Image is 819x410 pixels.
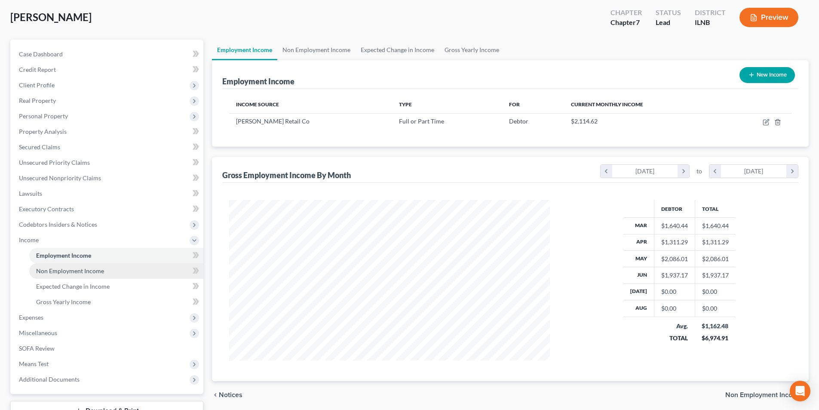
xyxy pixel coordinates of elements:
button: Preview [739,8,798,27]
a: Gross Yearly Income [29,294,203,310]
span: $2,114.62 [571,117,598,125]
span: to [696,167,702,176]
span: Case Dashboard [19,50,63,58]
a: Gross Yearly Income [439,40,504,60]
span: Income [19,236,39,244]
div: Employment Income [222,76,294,86]
span: 7 [636,18,640,26]
div: $6,974.91 [702,334,729,342]
a: Secured Claims [12,139,203,155]
div: Open Intercom Messenger [790,381,810,401]
span: Income Source [236,101,279,108]
span: Personal Property [19,112,68,120]
div: Chapter [610,18,642,28]
button: chevron_left Notices [212,392,242,398]
span: Non Employment Income [36,267,104,274]
a: Employment Income [29,248,203,263]
a: Unsecured Nonpriority Claims [12,170,203,186]
th: Debtor [654,200,695,217]
span: Unsecured Nonpriority Claims [19,174,101,182]
td: $0.00 [695,300,736,317]
a: Non Employment Income [29,263,203,279]
a: Unsecured Priority Claims [12,155,203,170]
th: Jun [623,267,654,284]
span: Codebtors Insiders & Notices [19,221,97,228]
div: Status [656,8,681,18]
th: Apr [623,234,654,250]
span: Expected Change in Income [36,283,110,290]
a: Property Analysis [12,124,203,139]
span: Expenses [19,314,43,321]
td: $0.00 [695,284,736,300]
span: Client Profile [19,81,55,89]
th: Total [695,200,736,217]
span: Real Property [19,97,56,104]
i: chevron_left [212,392,219,398]
div: Gross Employment Income By Month [222,170,351,180]
td: $1,937.17 [695,267,736,284]
span: [PERSON_NAME] Retail Co [236,117,310,125]
a: Executory Contracts [12,201,203,217]
span: Property Analysis [19,128,67,135]
div: $1,311.29 [661,238,688,247]
span: Full or Part Time [399,117,444,125]
span: Secured Claims [19,143,60,151]
th: Aug [623,300,654,317]
span: Current Monthly Income [571,101,643,108]
span: Notices [219,392,242,398]
div: $1,937.17 [661,271,688,280]
div: TOTAL [661,334,688,342]
a: Expected Change in Income [29,279,203,294]
div: [DATE] [612,165,678,178]
span: For [509,101,520,108]
div: Avg. [661,322,688,330]
span: Employment Income [36,252,91,259]
div: Lead [656,18,681,28]
span: Additional Documents [19,376,80,383]
div: $0.00 [661,304,688,313]
span: Miscellaneous [19,329,57,336]
i: chevron_right [678,165,689,178]
span: Unsecured Priority Claims [19,159,90,166]
div: [DATE] [721,165,787,178]
div: $2,086.01 [661,255,688,263]
span: Means Test [19,360,49,367]
div: $1,162.48 [702,322,729,330]
span: SOFA Review [19,345,55,352]
i: chevron_left [709,165,721,178]
span: Debtor [509,117,528,125]
td: $2,086.01 [695,250,736,267]
th: May [623,250,654,267]
th: [DATE] [623,284,654,300]
div: District [695,8,726,18]
span: Gross Yearly Income [36,298,91,305]
div: $1,640.44 [661,222,688,230]
i: chevron_left [601,165,612,178]
span: Lawsuits [19,190,42,197]
button: New Income [739,67,795,83]
td: $1,311.29 [695,234,736,250]
div: Chapter [610,8,642,18]
a: SOFA Review [12,341,203,356]
a: Case Dashboard [12,46,203,62]
button: Non Employment Income chevron_right [725,392,809,398]
div: $0.00 [661,287,688,296]
span: Non Employment Income [725,392,802,398]
a: Expected Change in Income [356,40,439,60]
span: [PERSON_NAME] [10,11,92,23]
div: ILNB [695,18,726,28]
i: chevron_right [786,165,798,178]
a: Employment Income [212,40,277,60]
th: Mar [623,218,654,234]
span: Type [399,101,412,108]
span: Credit Report [19,66,56,73]
a: Non Employment Income [277,40,356,60]
a: Credit Report [12,62,203,77]
td: $1,640.44 [695,218,736,234]
a: Lawsuits [12,186,203,201]
span: Executory Contracts [19,205,74,213]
